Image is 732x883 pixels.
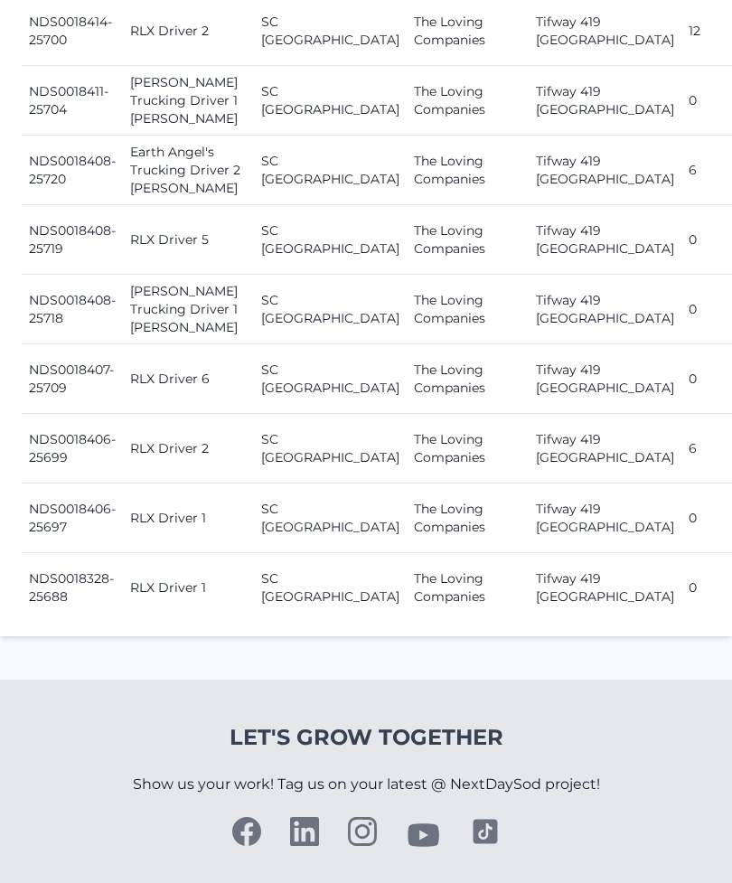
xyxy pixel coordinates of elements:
td: NDS0018407-25709 [22,345,123,415]
td: NDS0018406-25699 [22,415,123,484]
td: Tifway 419 [GEOGRAPHIC_DATA] [529,415,681,484]
td: RLX Driver 6 [123,345,254,415]
td: NDS0018406-25697 [22,484,123,554]
td: The Loving Companies [407,345,529,415]
td: The Loving Companies [407,276,529,345]
td: SC [GEOGRAPHIC_DATA] [254,345,407,415]
td: RLX Driver 5 [123,206,254,276]
td: The Loving Companies [407,206,529,276]
td: Tifway 419 [GEOGRAPHIC_DATA] [529,136,681,206]
td: RLX Driver 1 [123,554,254,624]
h4: Let's Grow Together [133,724,600,753]
td: SC [GEOGRAPHIC_DATA] [254,554,407,624]
td: SC [GEOGRAPHIC_DATA] [254,136,407,206]
td: The Loving Companies [407,415,529,484]
td: [PERSON_NAME] Trucking Driver 1 [PERSON_NAME] [123,67,254,136]
td: SC [GEOGRAPHIC_DATA] [254,415,407,484]
td: SC [GEOGRAPHIC_DATA] [254,67,407,136]
td: Tifway 419 [GEOGRAPHIC_DATA] [529,345,681,415]
td: NDS0018408-25718 [22,276,123,345]
td: The Loving Companies [407,67,529,136]
td: SC [GEOGRAPHIC_DATA] [254,484,407,554]
td: The Loving Companies [407,484,529,554]
td: RLX Driver 2 [123,415,254,484]
td: The Loving Companies [407,554,529,624]
td: Tifway 419 [GEOGRAPHIC_DATA] [529,554,681,624]
td: NDS0018328-25688 [22,554,123,624]
td: [PERSON_NAME] Trucking Driver 1 [PERSON_NAME] [123,276,254,345]
td: NDS0018411-25704 [22,67,123,136]
td: Tifway 419 [GEOGRAPHIC_DATA] [529,206,681,276]
td: Tifway 419 [GEOGRAPHIC_DATA] [529,67,681,136]
td: The Loving Companies [407,136,529,206]
td: NDS0018408-25720 [22,136,123,206]
td: SC [GEOGRAPHIC_DATA] [254,206,407,276]
td: NDS0018408-25719 [22,206,123,276]
td: Earth Angel's Trucking Driver 2 [PERSON_NAME] [123,136,254,206]
p: Show us your work! Tag us on your latest @ NextDaySod project! [133,753,600,818]
td: SC [GEOGRAPHIC_DATA] [254,276,407,345]
td: Tifway 419 [GEOGRAPHIC_DATA] [529,484,681,554]
td: RLX Driver 1 [123,484,254,554]
td: Tifway 419 [GEOGRAPHIC_DATA] [529,276,681,345]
